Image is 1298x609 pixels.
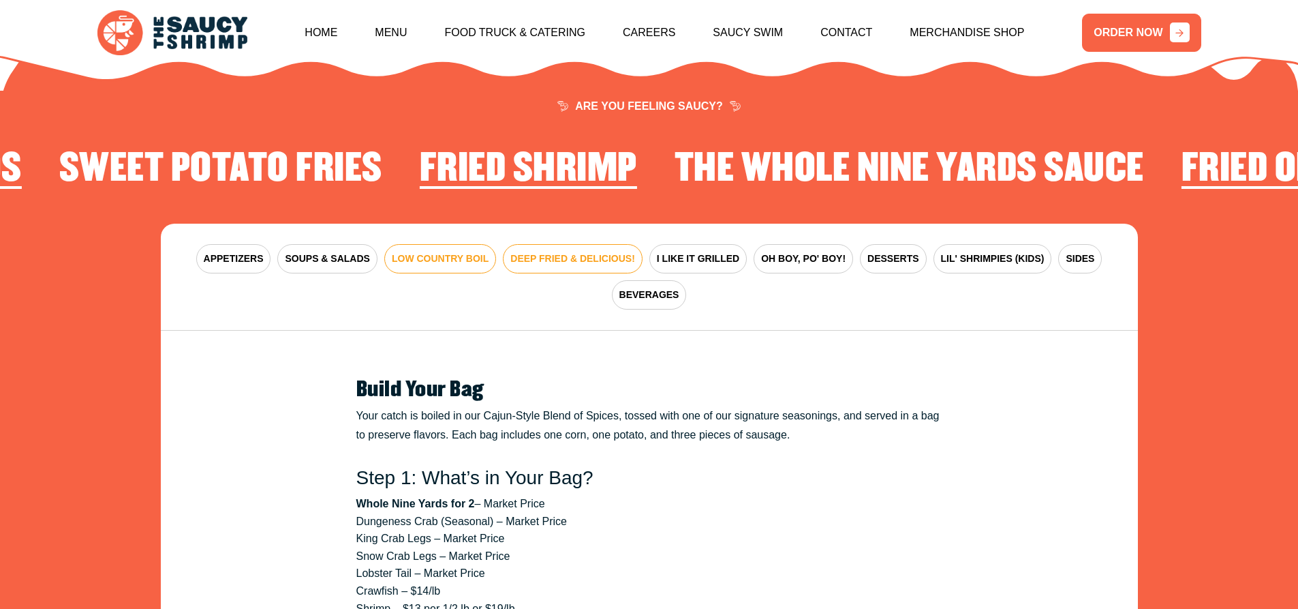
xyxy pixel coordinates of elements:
[97,10,247,56] img: logo
[1066,252,1094,266] span: SIDES
[713,3,783,62] a: Saucy Swim
[375,3,407,62] a: Menu
[612,280,687,310] button: BEVERAGES
[420,148,637,190] h2: Fried Shrimp
[196,244,271,273] button: APPETIZERS
[619,288,679,302] span: BEVERAGES
[557,101,741,112] span: ARE YOU FEELING SAUCY?
[356,548,942,565] li: Snow Crab Legs – Market Price
[1082,14,1201,52] a: ORDER NOW
[285,252,369,266] span: SOUPS & SALADS
[59,148,382,196] li: 4 of 4
[933,244,1052,273] button: LIL' SHRIMPIES (KIDS)
[1058,244,1102,273] button: SIDES
[384,244,496,273] button: LOW COUNTRY BOIL
[356,513,942,531] li: Dungeness Crab (Seasonal) – Market Price
[941,252,1045,266] span: LIL' SHRIMPIES (KIDS)
[675,148,1144,190] h2: The Whole Nine Yards Sauce
[392,252,489,266] span: LOW COUNTRY BOIL
[356,582,942,600] li: Crawfish – $14/lb
[356,565,942,582] li: Lobster Tail – Market Price
[623,3,675,62] a: Careers
[761,252,846,266] span: OH BOY, PO' BOY!
[444,3,585,62] a: Food Truck & Catering
[649,244,747,273] button: I LIKE IT GRILLED
[675,148,1144,196] li: 2 of 4
[910,3,1024,62] a: Merchandise Shop
[204,252,264,266] span: APPETIZERS
[754,244,853,273] button: OH BOY, PO' BOY!
[356,378,942,402] h2: Build Your Bag
[820,3,872,62] a: Contact
[305,3,337,62] a: Home
[356,406,942,445] p: Your catch is boiled in our Cajun-Style Blend of Spices, tossed with one of our signature seasoni...
[356,530,942,548] li: King Crab Legs – Market Price
[356,495,942,513] li: – Market Price
[277,244,377,273] button: SOUPS & SALADS
[503,244,643,273] button: DEEP FRIED & DELICIOUS!
[657,252,739,266] span: I LIKE IT GRILLED
[59,148,382,190] h2: Sweet Potato Fries
[860,244,926,273] button: DESSERTS
[420,148,637,196] li: 1 of 4
[356,466,942,490] h3: Step 1: What’s in Your Bag?
[510,252,635,266] span: DEEP FRIED & DELICIOUS!
[867,252,918,266] span: DESSERTS
[356,498,475,509] strong: Whole Nine Yards for 2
